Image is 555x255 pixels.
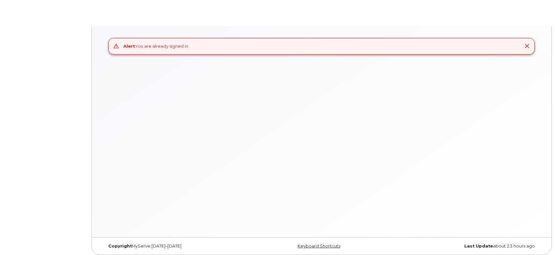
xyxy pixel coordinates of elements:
[394,244,540,249] div: about 23 hours ago
[103,244,249,249] div: MyServe [DATE]–[DATE]
[298,244,340,248] a: Keyboard Shortcuts
[123,43,135,49] strong: Alert
[123,43,189,49] div: You are already signed in.
[108,244,132,248] strong: Copyright
[464,244,493,248] strong: Last Update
